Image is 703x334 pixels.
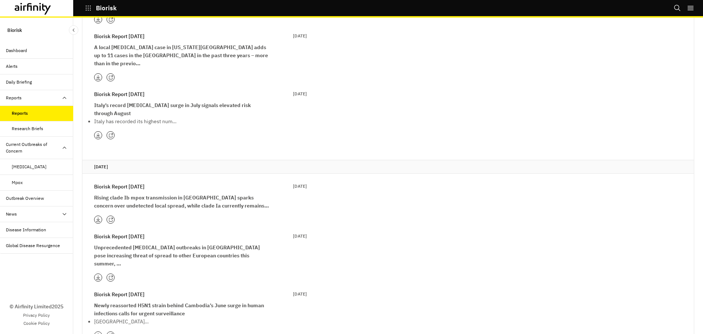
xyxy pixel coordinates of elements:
[6,95,22,101] div: Reports
[6,242,60,249] div: Global Disease Resurgence
[23,320,50,327] a: Cookie Policy
[94,163,682,170] p: [DATE]
[85,2,117,14] button: Biorisk
[293,32,307,40] p: [DATE]
[12,125,43,132] div: Research Briefs
[94,194,269,209] strong: Rising clade Ib mpox transmission in [GEOGRAPHIC_DATA] sparks concern over undetected local sprea...
[94,290,145,298] p: Biorisk Report [DATE]
[12,164,47,170] div: [MEDICAL_DATA]
[94,232,145,241] p: Biorisk Report [DATE]
[96,5,117,11] p: Biorisk
[94,32,145,40] p: Biorisk Report [DATE]
[12,110,28,117] div: Reports
[6,63,18,70] div: Alerts
[94,318,270,326] p: [GEOGRAPHIC_DATA]…
[94,183,145,191] p: Biorisk Report [DATE]
[6,195,44,202] div: Outbreak Overview
[293,90,307,98] p: [DATE]
[6,47,27,54] div: Dashboard
[94,244,260,267] strong: Unprecedented [MEDICAL_DATA] outbreaks in [GEOGRAPHIC_DATA] pose increasing threat of spread to o...
[293,290,307,298] p: [DATE]
[94,44,268,67] strong: A local [MEDICAL_DATA] case in [US_STATE][GEOGRAPHIC_DATA] adds up to 11 cases in the [GEOGRAPHIC...
[6,79,32,85] div: Daily Briefing
[674,2,681,14] button: Search
[94,90,145,98] p: Biorisk Report [DATE]
[69,25,78,35] button: Close Sidebar
[10,303,63,311] p: © Airfinity Limited 2025
[12,179,23,186] div: Mpox
[6,141,62,154] div: Current Outbreaks of Concern
[7,23,22,37] p: Biorisk
[293,183,307,190] p: [DATE]
[94,102,251,117] strong: Italy’s record [MEDICAL_DATA] surge in July signals elevated risk through August
[94,117,270,125] p: Italy has recorded its highest num…
[23,312,50,319] a: Privacy Policy
[6,227,46,233] div: Disease Information
[293,232,307,240] p: [DATE]
[94,302,264,317] strong: Newly reassorted H5N1 strain behind Cambodia’s June surge in human infections calls for urgent su...
[6,211,17,217] div: News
